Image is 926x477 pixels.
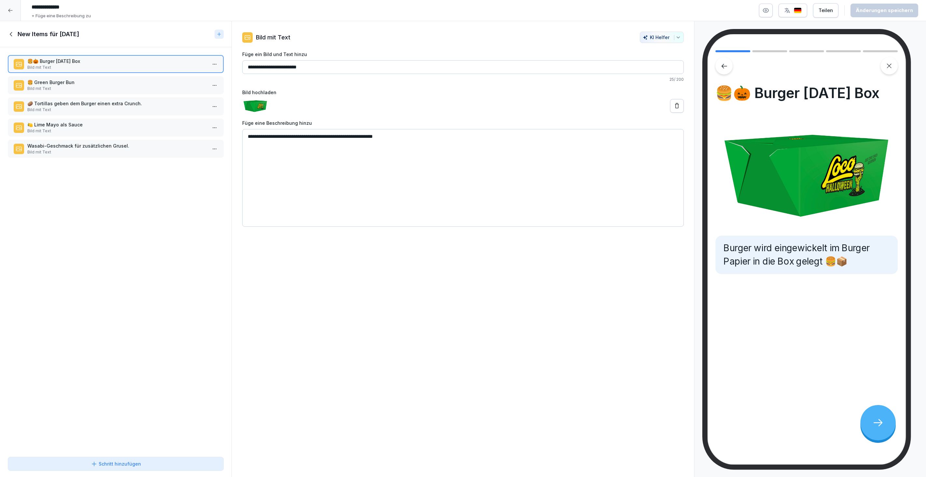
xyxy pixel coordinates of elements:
div: Änderungen speichern [856,7,913,14]
p: Wasabi-Geschmack für zusätzlichen Grusel. [27,142,207,149]
button: Änderungen speichern [850,4,918,17]
button: Teilen [813,3,838,18]
div: KI Helfer [643,35,681,40]
div: 🍋 Lime Mayo als SauceBild mit Text [8,119,224,137]
p: Bild mit Text [27,107,207,113]
div: 🍔 Green Burger BunBild mit Text [8,76,224,94]
h1: New Items für [DATE] [18,30,79,38]
p: Bild mit Text [27,86,207,92]
img: Bild und Text Vorschau [715,121,898,224]
h4: 🍔🎃 Burger [DATE] Box [715,85,898,102]
div: Wasabi-Geschmack für zusätzlichen Grusel.Bild mit Text [8,140,224,158]
div: 🥔 Tortillas geben dem Burger einen extra Crunch.Bild mit Text [8,97,224,115]
div: Schritt hinzufügen [91,460,141,467]
label: Füge ein Bild und Text hinzu [242,51,684,58]
label: Füge eine Beschreibung hinzu [242,120,684,126]
div: 🍔🎃 Burger [DATE] BoxBild mit Text [8,55,224,73]
p: 🍔🎃 Burger [DATE] Box [27,58,207,65]
img: rpkrkyzuzk5t5r4ar1s49yz2.png [242,98,268,113]
p: Burger wird eingewickelt im Burger Papier in die Box gelegt 🍔📦 [723,242,890,268]
p: 25 / 200 [242,77,684,82]
img: de.svg [794,7,802,14]
label: Bild hochladen [242,89,684,96]
p: Bild mit Text [256,33,290,42]
p: + Füge eine Beschreibung zu [32,13,91,19]
button: KI Helfer [640,32,684,43]
p: Bild mit Text [27,149,207,155]
p: 🥔 Tortillas geben dem Burger einen extra Crunch. [27,100,207,107]
p: Bild mit Text [27,65,207,70]
p: 🍋 Lime Mayo als Sauce [27,121,207,128]
div: Teilen [819,7,833,14]
p: Bild mit Text [27,128,207,134]
button: Schritt hinzufügen [8,457,224,471]
p: 🍔 Green Burger Bun [27,79,207,86]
